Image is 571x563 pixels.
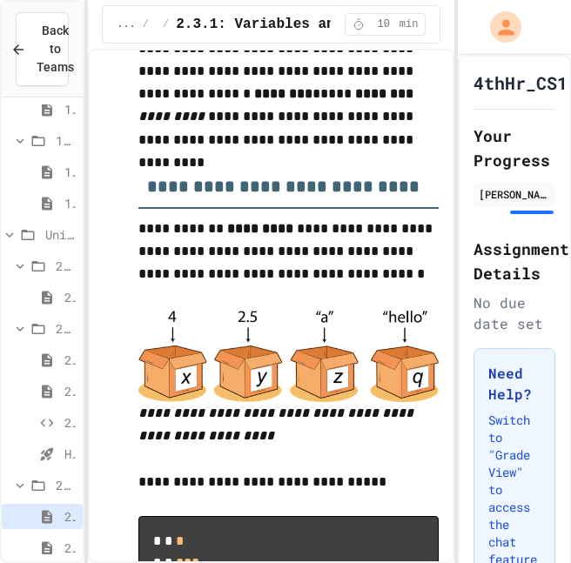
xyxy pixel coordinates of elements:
span: 2.1.1: Why Learn to Program? [64,288,76,306]
span: 2.2.3: Your Name and Favorite Movie [64,413,76,432]
div: [PERSON_NAME] [479,186,550,202]
span: 2.2.2: Review - Hello, World! [64,382,76,400]
h2: Your Progress [474,124,555,172]
span: 1.3.4: Designing Flowcharts [64,100,76,118]
span: 2.3.2: Review - Variables and Data Types [64,539,76,557]
span: 2.2.1: Hello, World! [64,351,76,369]
div: No due date set [474,292,555,334]
span: 2.3.1: Variables and Data Types [176,14,435,35]
span: 2.1: What is Code? [56,257,76,275]
span: Hello, World! - Quiz [64,445,76,463]
span: 1.4.1: Understanding Games with Flowcharts [64,163,76,181]
span: / [143,17,149,31]
span: 1.4: Playing Games [56,131,76,150]
span: 2.3.1: Variables and Data Types [64,507,76,526]
h2: Assignment Details [474,237,555,285]
div: My Account [472,7,526,47]
span: 2.2: Hello, World! [56,319,76,338]
span: Back to Teams [37,22,74,77]
span: 2.3: Variables and Data Types [56,476,76,494]
span: Unit 2: Python Fundamentals [45,225,76,244]
h3: Need Help? [488,363,541,405]
span: 1.4.2: Problem Solving Reflection [64,194,76,212]
span: 10 [370,17,398,31]
span: min [400,17,419,31]
button: Back to Teams [16,12,69,86]
span: / [163,17,169,31]
span: ... [117,17,136,31]
h1: 4thHr_CS1 [474,70,568,95]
